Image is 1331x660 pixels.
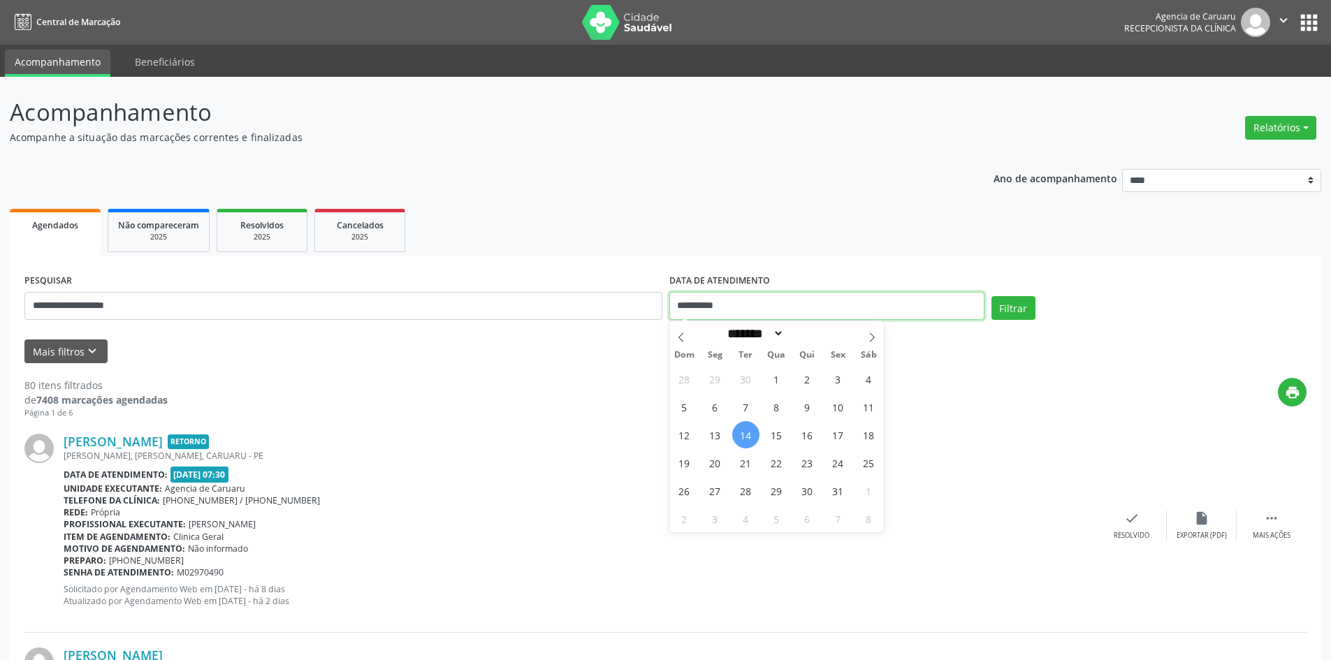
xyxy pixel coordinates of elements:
[64,483,162,494] b: Unidade executante:
[64,555,106,566] b: Preparo:
[701,421,729,448] span: Outubro 13, 2025
[824,421,852,448] span: Outubro 17, 2025
[24,339,108,364] button: Mais filtroskeyboard_arrow_down
[64,469,168,481] b: Data de atendimento:
[1276,13,1291,28] i: 
[763,365,790,393] span: Outubro 1, 2025
[1124,22,1236,34] span: Recepcionista da clínica
[671,393,698,420] span: Outubro 5, 2025
[699,351,730,360] span: Seg
[1194,511,1209,526] i: insert_drive_file
[10,95,928,130] p: Acompanhamento
[761,351,792,360] span: Qua
[1270,8,1297,37] button: 
[822,351,853,360] span: Sex
[125,50,205,74] a: Beneficiários
[732,449,759,476] span: Outubro 21, 2025
[824,449,852,476] span: Outubro 24, 2025
[168,434,209,449] span: Retorno
[109,555,184,566] span: [PHONE_NUMBER]
[763,393,790,420] span: Outubro 8, 2025
[671,421,698,448] span: Outubro 12, 2025
[824,477,852,504] span: Outubro 31, 2025
[701,477,729,504] span: Outubro 27, 2025
[855,449,882,476] span: Outubro 25, 2025
[669,351,700,360] span: Dom
[118,219,199,231] span: Não compareceram
[1241,8,1270,37] img: img
[64,450,1097,462] div: [PERSON_NAME], [PERSON_NAME], CARUARU - PE
[10,10,120,34] a: Central de Marcação
[671,477,698,504] span: Outubro 26, 2025
[794,365,821,393] span: Outubro 2, 2025
[732,421,759,448] span: Outubro 14, 2025
[1177,531,1227,541] div: Exportar (PDF)
[64,543,185,555] b: Motivo de agendamento:
[24,270,72,292] label: PESQUISAR
[32,219,78,231] span: Agendados
[170,467,229,483] span: [DATE] 07:30
[36,393,168,406] strong: 7408 marcações agendadas
[794,505,821,532] span: Novembro 6, 2025
[732,365,759,393] span: Setembro 30, 2025
[240,219,284,231] span: Resolvidos
[855,393,882,420] span: Outubro 11, 2025
[824,505,852,532] span: Novembro 7, 2025
[337,219,384,231] span: Cancelados
[794,477,821,504] span: Outubro 30, 2025
[701,449,729,476] span: Outubro 20, 2025
[5,50,110,77] a: Acompanhamento
[794,421,821,448] span: Outubro 16, 2025
[671,365,698,393] span: Setembro 28, 2025
[730,351,761,360] span: Ter
[763,477,790,504] span: Outubro 29, 2025
[824,393,852,420] span: Outubro 10, 2025
[855,421,882,448] span: Outubro 18, 2025
[855,477,882,504] span: Novembro 1, 2025
[188,543,248,555] span: Não informado
[991,296,1035,320] button: Filtrar
[855,365,882,393] span: Outubro 4, 2025
[853,351,884,360] span: Sáb
[177,566,224,578] span: M02970490
[855,505,882,532] span: Novembro 8, 2025
[1285,385,1300,400] i: print
[1124,511,1140,526] i: check
[763,421,790,448] span: Outubro 15, 2025
[732,393,759,420] span: Outubro 7, 2025
[792,351,822,360] span: Qui
[64,494,160,506] b: Telefone da clínica:
[64,583,1097,607] p: Solicitado por Agendamento Web em [DATE] - há 8 dias Atualizado por Agendamento Web em [DATE] - h...
[701,505,729,532] span: Novembro 3, 2025
[24,378,168,393] div: 80 itens filtrados
[24,393,168,407] div: de
[794,449,821,476] span: Outubro 23, 2025
[189,518,256,530] span: [PERSON_NAME]
[91,506,120,518] span: Própria
[1114,531,1149,541] div: Resolvido
[173,531,224,543] span: Clinica Geral
[24,407,168,419] div: Página 1 de 6
[1264,511,1279,526] i: 
[64,434,163,449] a: [PERSON_NAME]
[64,531,170,543] b: Item de agendamento:
[85,344,100,359] i: keyboard_arrow_down
[118,232,199,242] div: 2025
[732,477,759,504] span: Outubro 28, 2025
[824,365,852,393] span: Outubro 3, 2025
[723,326,785,341] select: Month
[325,232,395,242] div: 2025
[163,494,320,506] span: [PHONE_NUMBER] / [PHONE_NUMBER]
[784,326,830,341] input: Year
[671,449,698,476] span: Outubro 19, 2025
[1253,531,1290,541] div: Mais ações
[671,505,698,532] span: Novembro 2, 2025
[1297,10,1321,35] button: apps
[732,505,759,532] span: Novembro 4, 2025
[64,566,174,578] b: Senha de atendimento:
[24,434,54,463] img: img
[36,16,120,28] span: Central de Marcação
[669,270,770,292] label: DATA DE ATENDIMENTO
[64,506,88,518] b: Rede:
[1124,10,1236,22] div: Agencia de Caruaru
